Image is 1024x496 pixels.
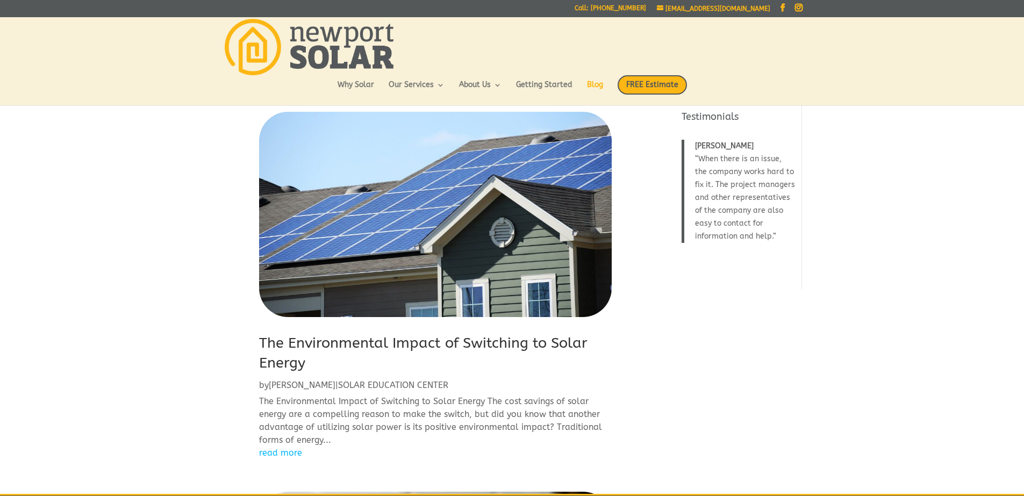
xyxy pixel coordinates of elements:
[618,75,687,105] a: FREE Estimate
[338,81,374,99] a: Why Solar
[695,141,754,150] span: [PERSON_NAME]
[225,19,393,75] img: Newport Solar | Solar Energy Optimized.
[338,380,448,390] a: SOLAR EDUCATION CENTER
[259,379,612,392] p: by |
[516,81,572,99] a: Getting Started
[682,110,795,129] h4: Testimonials
[682,140,795,243] blockquote: When there is an issue, the company works hard to fix it. The project managers and other represen...
[618,75,687,95] span: FREE Estimate
[259,112,612,317] img: The Environmental Impact of Switching to Solar Energy
[575,5,646,16] a: Call: [PHONE_NUMBER]
[259,395,612,447] p: The Environmental Impact of Switching to Solar Energy The cost savings of solar energy are a comp...
[259,334,588,372] a: The Environmental Impact of Switching to Solar Energy
[657,5,770,12] a: [EMAIL_ADDRESS][DOMAIN_NAME]
[259,447,612,459] a: read more
[587,81,603,99] a: Blog
[459,81,502,99] a: About Us
[389,81,445,99] a: Our Services
[269,380,335,390] a: [PERSON_NAME]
